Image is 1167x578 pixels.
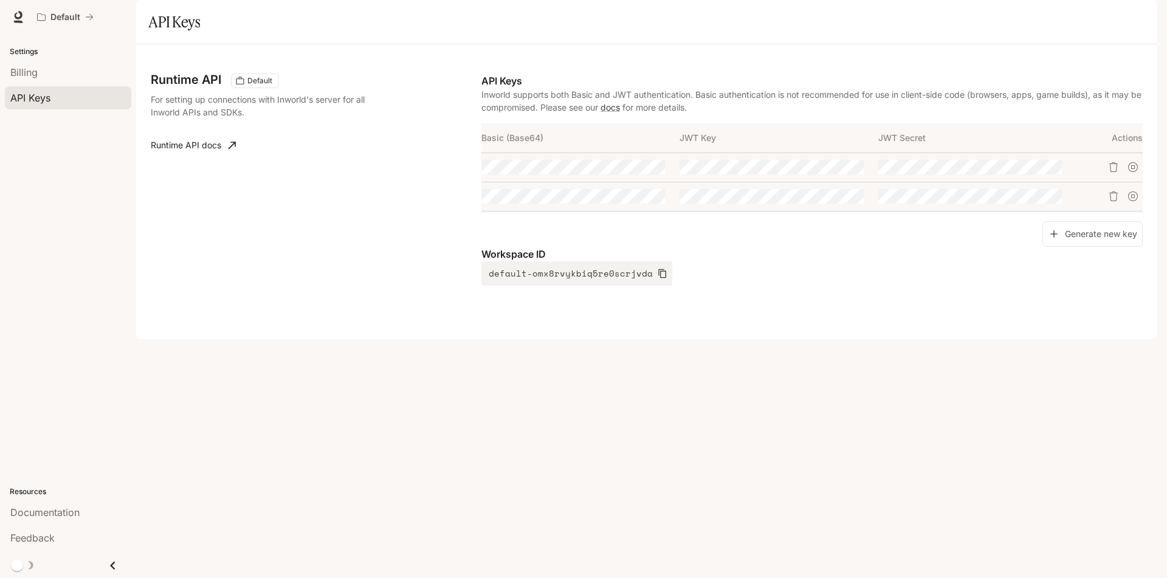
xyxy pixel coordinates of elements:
[481,123,680,153] th: Basic (Base64)
[1123,157,1143,177] button: Suspend API key
[878,123,1076,153] th: JWT Secret
[151,93,391,119] p: For setting up connections with Inworld's server for all Inworld APIs and SDKs.
[1104,157,1123,177] button: Delete API key
[243,75,277,86] span: Default
[481,261,672,286] button: default-omx8rvykbiq5re0scrjvda
[1123,187,1143,206] button: Suspend API key
[146,133,241,157] a: Runtime API docs
[601,102,620,112] a: docs
[481,247,1143,261] p: Workspace ID
[231,74,279,88] div: These keys will apply to your current workspace only
[50,12,80,22] p: Default
[680,123,878,153] th: JWT Key
[148,10,200,34] h1: API Keys
[481,88,1143,114] p: Inworld supports both Basic and JWT authentication. Basic authentication is not recommended for u...
[1042,221,1143,247] button: Generate new key
[32,5,99,29] button: All workspaces
[481,74,1143,88] p: API Keys
[151,74,221,86] h3: Runtime API
[1076,123,1143,153] th: Actions
[1104,187,1123,206] button: Delete API key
